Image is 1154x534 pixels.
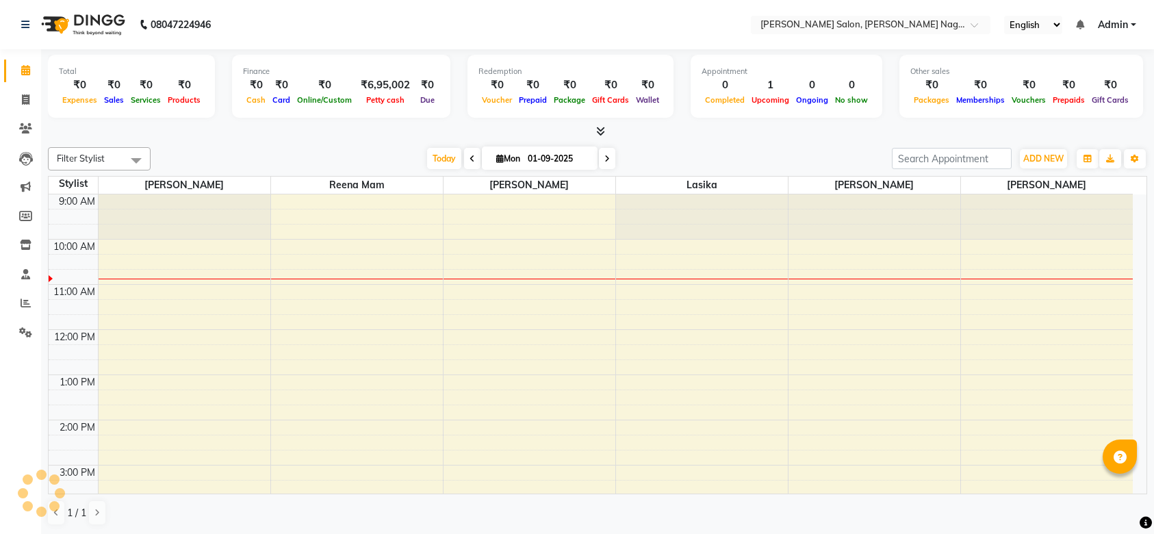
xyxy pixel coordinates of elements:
span: Gift Cards [589,95,632,105]
span: Sales [101,95,127,105]
div: 10:00 AM [51,240,98,254]
div: 2:00 PM [57,420,98,435]
span: Due [417,95,438,105]
div: 12:00 PM [51,330,98,344]
span: Gift Cards [1088,95,1132,105]
div: Stylist [49,177,98,191]
img: logo [35,5,129,44]
span: reena mam [271,177,443,194]
span: Wallet [632,95,663,105]
span: Expenses [59,95,101,105]
div: ₹0 [550,77,589,93]
div: ₹0 [632,77,663,93]
span: Prepaid [515,95,550,105]
span: Voucher [478,95,515,105]
div: Redemption [478,66,663,77]
span: [PERSON_NAME] [99,177,270,194]
div: 9:00 AM [56,194,98,209]
div: ₹0 [415,77,439,93]
span: Filter Stylist [57,153,105,164]
span: Online/Custom [294,95,355,105]
span: 1 / 1 [67,506,86,520]
span: Memberships [953,95,1008,105]
div: 0 [793,77,832,93]
div: ₹0 [243,77,269,93]
span: [PERSON_NAME] [788,177,960,194]
span: Admin [1098,18,1128,32]
span: Prepaids [1049,95,1088,105]
div: ₹0 [589,77,632,93]
div: Other sales [910,66,1132,77]
span: No show [832,95,871,105]
span: Vouchers [1008,95,1049,105]
div: ₹0 [59,77,101,93]
input: Search Appointment [892,148,1012,169]
div: ₹0 [127,77,164,93]
span: Products [164,95,204,105]
span: lasika [616,177,788,194]
div: ₹6,95,002 [355,77,415,93]
div: ₹0 [294,77,355,93]
div: ₹0 [101,77,127,93]
input: 2025-09-01 [524,149,592,169]
span: [PERSON_NAME] [961,177,1133,194]
span: ADD NEW [1023,153,1064,164]
span: Mon [493,153,524,164]
div: ₹0 [164,77,204,93]
div: 1:00 PM [57,375,98,390]
span: Cash [243,95,269,105]
div: 0 [832,77,871,93]
div: Total [59,66,204,77]
span: Upcoming [748,95,793,105]
span: Petty cash [363,95,408,105]
div: ₹0 [1049,77,1088,93]
span: Services [127,95,164,105]
div: Finance [243,66,439,77]
div: ₹0 [515,77,550,93]
button: ADD NEW [1020,149,1067,168]
span: Packages [910,95,953,105]
span: Ongoing [793,95,832,105]
b: 08047224946 [151,5,211,44]
span: Today [427,148,461,169]
div: ₹0 [1008,77,1049,93]
div: 0 [702,77,748,93]
div: 11:00 AM [51,285,98,299]
div: ₹0 [953,77,1008,93]
div: ₹0 [269,77,294,93]
div: 3:00 PM [57,466,98,480]
div: 1 [748,77,793,93]
div: Appointment [702,66,871,77]
span: Package [550,95,589,105]
div: ₹0 [910,77,953,93]
span: [PERSON_NAME] [444,177,615,194]
span: Completed [702,95,748,105]
div: ₹0 [478,77,515,93]
span: Card [269,95,294,105]
div: ₹0 [1088,77,1132,93]
iframe: chat widget [1097,479,1140,520]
